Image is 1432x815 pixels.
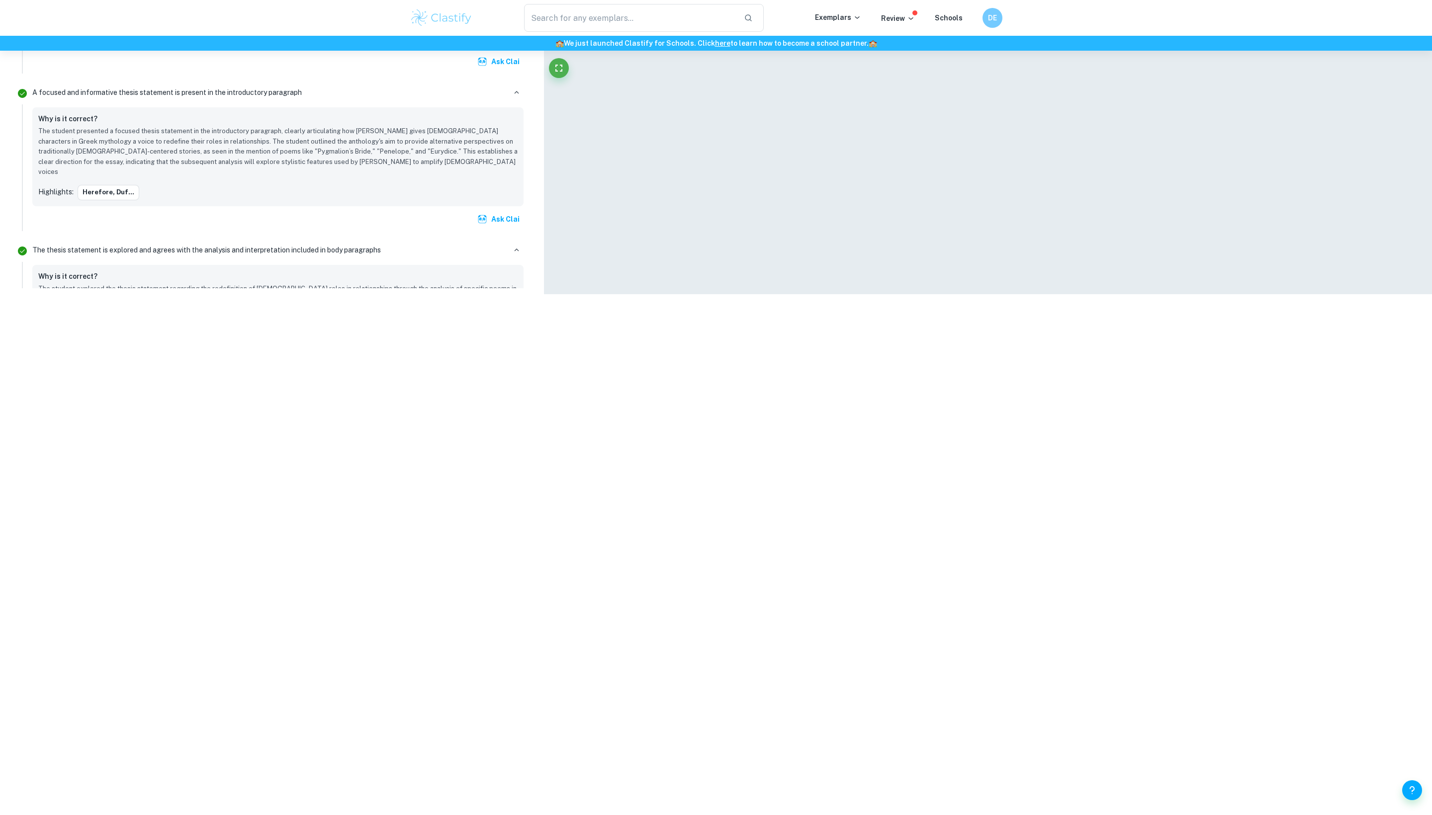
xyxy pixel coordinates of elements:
button: Ask Clai [475,210,524,228]
a: Schools [935,14,963,22]
p: The student presented a focused thesis statement in the introductory paragraph, clearly articulat... [38,126,518,177]
h6: Why is it correct? [38,270,97,281]
span: 🏫 [869,39,877,47]
img: clai.svg [477,214,487,224]
p: Exemplars [815,12,861,23]
button: Help and Feedback [1402,780,1422,800]
button: herefore, Duf... [78,185,139,200]
span: 🏫 [555,39,564,47]
button: DE [983,8,1002,28]
img: clai.svg [477,57,487,67]
p: The thesis statement is explored and agrees with the analysis and interpretation included in body... [32,244,381,255]
svg: Correct [16,87,28,99]
p: Review [881,13,915,24]
a: here [715,39,730,47]
button: Report mistake/confusion [513,273,518,278]
h6: DE [987,12,998,23]
p: A focused and informative thesis statement is present in the introductory paragraph [32,87,302,98]
img: Clastify logo [410,8,473,28]
svg: Correct [16,244,28,256]
button: Ask Clai [475,53,524,71]
p: The student explored the thesis statement regarding the redefinition of [DEMOGRAPHIC_DATA] roles ... [38,283,518,344]
p: Highlights: [38,186,74,197]
h6: We just launched Clastify for Schools. Click to learn how to become a school partner. [2,38,1430,49]
input: Search for any exemplars... [524,4,736,32]
button: Fullscreen [549,58,569,78]
button: Report mistake/confusion [513,116,518,121]
h6: Why is it correct? [38,113,97,124]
